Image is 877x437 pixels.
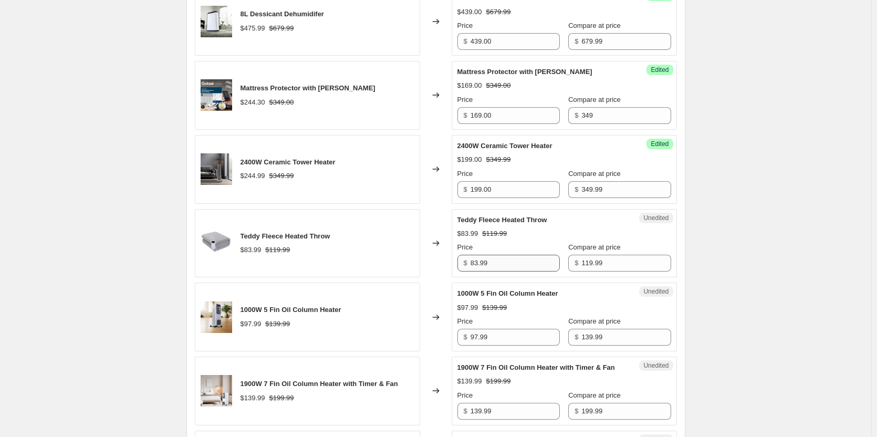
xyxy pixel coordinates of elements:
[651,66,669,74] span: Edited
[575,407,578,415] span: $
[482,228,507,239] strike: $119.99
[457,68,592,76] span: Mattress Protector with [PERSON_NAME]
[464,333,467,341] span: $
[457,22,473,29] span: Price
[457,170,473,178] span: Price
[269,23,294,34] strike: $679.99
[241,10,324,18] span: 8L Dessicant Dehumidifer
[464,37,467,45] span: $
[241,23,265,34] div: $475.99
[241,245,262,255] div: $83.99
[241,97,265,108] div: $244.30
[241,306,341,314] span: 1000W 5 Fin Oil Column Heater
[241,232,330,240] span: Teddy Fleece Heated Throw
[457,289,558,297] span: 1000W 5 Fin Oil Column Heater
[201,375,232,407] img: Untitleddesign_3_75aa990c-a5ee-4589-a49e-22cf12abe84d_80x.png
[457,154,482,165] div: $199.00
[568,391,621,399] span: Compare at price
[568,22,621,29] span: Compare at price
[486,7,511,17] strike: $679.99
[575,111,578,119] span: $
[457,142,552,150] span: 2400W Ceramic Tower Heater
[457,96,473,103] span: Price
[241,84,375,92] span: Mattress Protector with [PERSON_NAME]
[241,380,398,388] span: 1900W 7 Fin Oil Column Heater with Timer & Fan
[201,153,232,185] img: Untitleddesign_1ed6091c-ed19-4d7c-8056-683703bce76b_80x.png
[575,259,578,267] span: $
[457,216,547,224] span: Teddy Fleece Heated Throw
[241,158,336,166] span: 2400W Ceramic Tower Heater
[457,317,473,325] span: Price
[643,214,669,222] span: Unedited
[457,391,473,399] span: Price
[457,303,478,313] div: $97.99
[464,185,467,193] span: $
[269,393,294,403] strike: $199.99
[464,407,467,415] span: $
[568,170,621,178] span: Compare at price
[464,111,467,119] span: $
[265,319,290,329] strike: $139.99
[568,317,621,325] span: Compare at price
[575,185,578,193] span: $
[651,140,669,148] span: Edited
[201,6,232,37] img: Untitleddesign_b33b2c79-4695-4a87-8d00-c590a0eee82d_80x.png
[486,376,511,387] strike: $199.99
[269,171,294,181] strike: $349.99
[643,287,669,296] span: Unedited
[457,228,478,239] div: $83.99
[269,97,294,108] strike: $349.00
[568,96,621,103] span: Compare at price
[457,363,615,371] span: 1900W 7 Fin Oil Column Heater with Timer & Fan
[575,333,578,341] span: $
[643,361,669,370] span: Unedited
[486,80,511,91] strike: $349.00
[457,376,482,387] div: $139.99
[265,245,290,255] strike: $119.99
[486,154,511,165] strike: $349.99
[201,301,232,333] img: Untitleddesign_b1d20a89-2524-42c7-9263-4ef1681464af_80x.png
[241,319,262,329] div: $97.99
[568,243,621,251] span: Compare at price
[464,259,467,267] span: $
[457,243,473,251] span: Price
[457,7,482,17] div: $439.00
[457,80,482,91] div: $169.00
[201,79,232,111] img: GPEBSQ-K_Packaging_a65e85df-0e81-4ca8-ad6d-50f0497c980b_80x.png
[482,303,507,313] strike: $139.99
[575,37,578,45] span: $
[201,227,232,259] img: GEFT150_blanket_remote_80x.png
[241,171,265,181] div: $244.99
[241,393,265,403] div: $139.99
